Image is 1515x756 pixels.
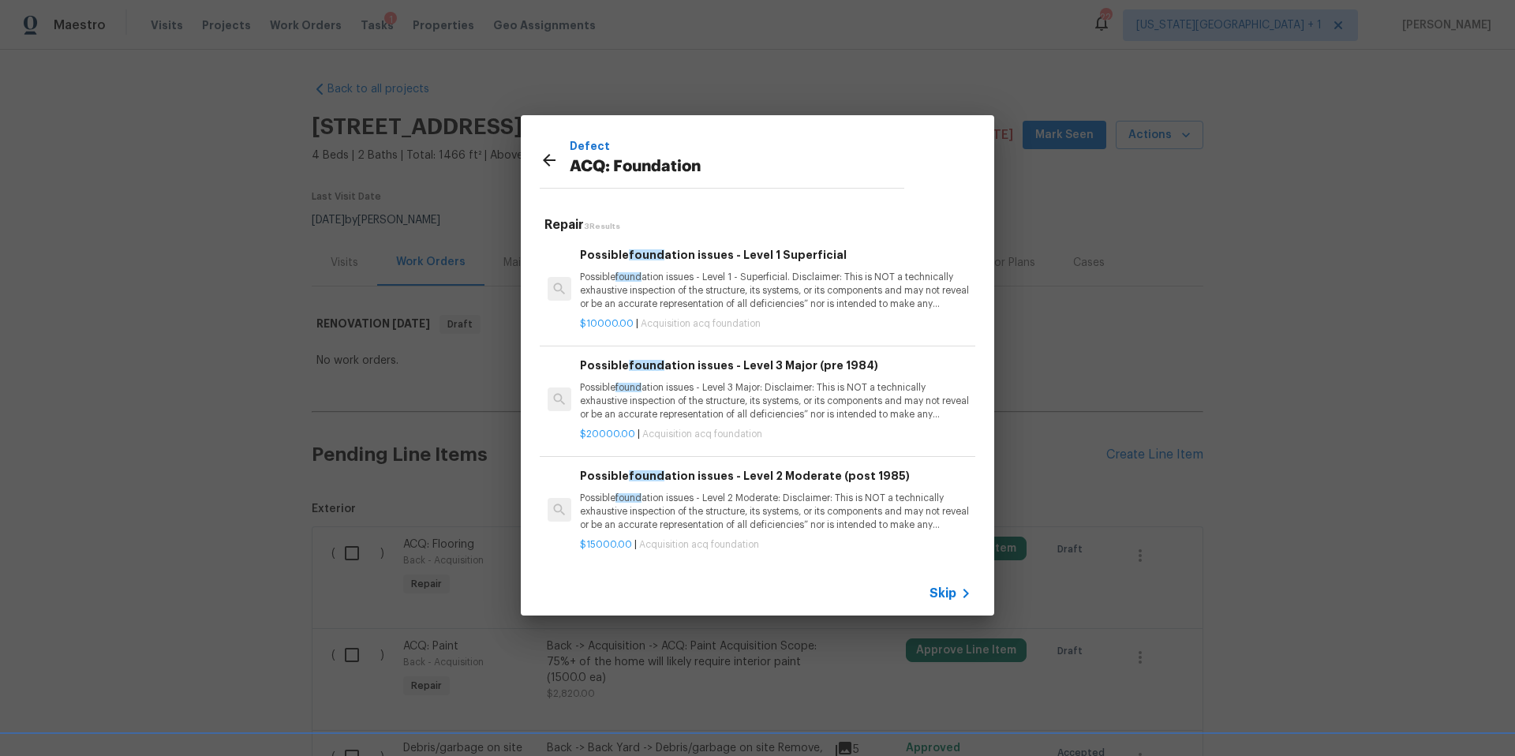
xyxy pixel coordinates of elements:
span: found [629,249,664,260]
span: Acquisition acq foundation [639,540,759,549]
span: found [629,470,664,481]
p: | [580,538,971,552]
h6: Possible ation issues - Level 2 Moderate (post 1985) [580,467,971,485]
span: $10000.00 [580,319,634,328]
p: ACQ: Foundation [570,155,904,180]
span: found [615,383,642,392]
h5: Repair [544,217,975,234]
span: $15000.00 [580,540,632,549]
span: found [629,360,664,371]
p: | [580,428,971,441]
h6: Possible ation issues - Level 1 Superficial [580,246,971,264]
p: Possible ation issues - Level 1 - Superficial. Disclaimer: This is NOT a technically exhaustive i... [580,271,971,311]
span: Skip [930,586,956,601]
p: Possible ation issues - Level 2 Moderate: Disclaimer: This is NOT a technically exhaustive inspec... [580,492,971,532]
span: $20000.00 [580,429,635,439]
span: found [615,272,642,282]
h6: Possible ation issues - Level 3 Major (pre 1984) [580,357,971,374]
span: found [615,493,642,503]
p: Defect [570,137,904,155]
span: 3 Results [584,223,620,230]
p: Possible ation issues - Level 3 Major: Disclaimer: This is NOT a technically exhaustive inspectio... [580,381,971,421]
span: Acquisition acq foundation [641,319,761,328]
p: | [580,317,971,331]
span: Acquisition acq foundation [642,429,762,439]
